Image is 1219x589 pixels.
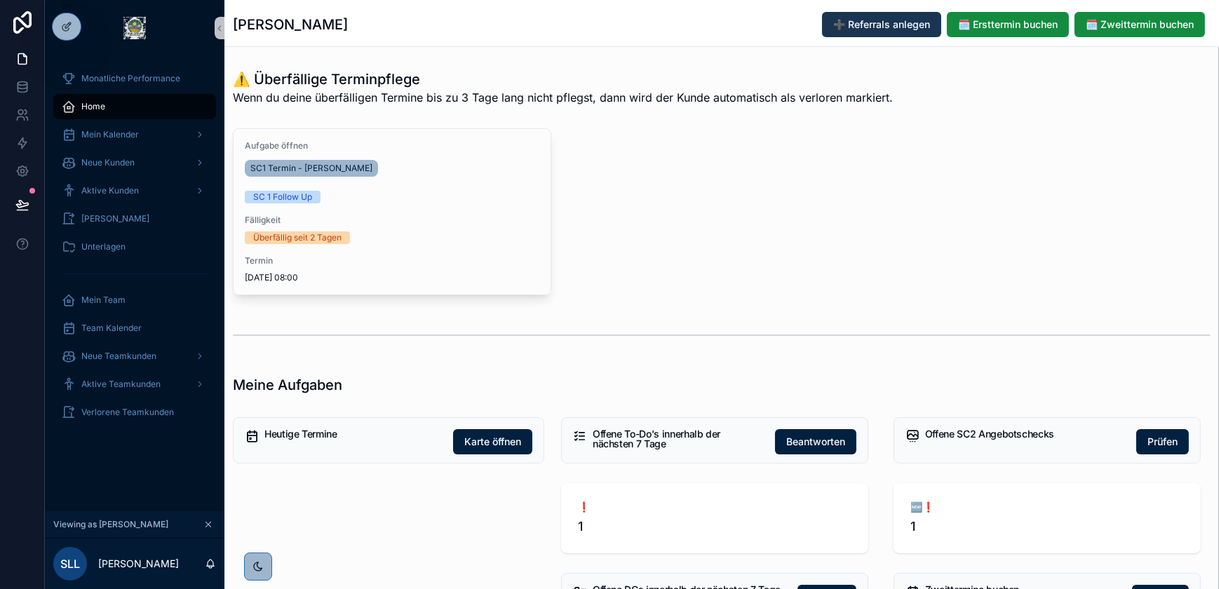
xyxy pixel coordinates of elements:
[593,429,764,449] h5: Offene To-Do's innerhalb der nächsten 7 Tage
[253,231,342,244] div: Überfällig seit 2 Tagen
[233,69,893,89] h1: ⚠️ Überfällige Terminpflege
[578,500,851,514] span: ❗
[53,400,216,425] a: Verlorene Teamkunden
[81,129,139,140] span: Mein Kalender
[81,157,135,168] span: Neue Kunden
[60,555,80,572] span: SLL
[81,73,180,84] span: Monatliche Performance
[53,94,216,119] a: Home
[253,191,312,203] div: SC 1 Follow Up
[245,160,378,177] a: SC1 Termin - [PERSON_NAME]
[81,407,174,418] span: Verlorene Teamkunden
[464,435,521,449] span: Karte öffnen
[53,178,216,203] a: Aktive Kunden
[233,375,342,395] h1: Meine Aufgaben
[786,435,845,449] span: Beantworten
[53,372,216,397] a: Aktive Teamkunden
[98,557,179,571] p: [PERSON_NAME]
[53,122,216,147] a: Mein Kalender
[245,215,539,226] span: Fälligkeit
[1136,429,1189,454] button: Prüfen
[81,323,142,334] span: Team Kalender
[81,294,126,306] span: Mein Team
[245,140,539,151] span: Aufgabe öffnen
[958,18,1058,32] span: 🗓️ Ersttermin buchen
[775,429,856,454] button: Beantworten
[81,101,105,112] span: Home
[1086,18,1194,32] span: 🗓️ Zweittermin buchen
[264,429,442,439] h5: Heutige Termine
[578,517,851,536] span: 1
[81,213,149,224] span: [PERSON_NAME]
[910,500,1184,514] span: 🆕❗
[53,150,216,175] a: Neue Kunden
[822,12,941,37] button: ➕ Referrals anlegen
[45,56,224,443] div: scrollable content
[233,89,893,106] span: Wenn du deine überfälligen Termine bis zu 3 Tage lang nicht pflegst, dann wird der Kunde automati...
[53,519,168,530] span: Viewing as [PERSON_NAME]
[925,429,1125,439] h5: Offene SC2 Angebotschecks
[81,241,126,252] span: Unterlagen
[1147,435,1178,449] span: Prüfen
[910,517,1184,536] span: 1
[250,163,372,174] span: SC1 Termin - [PERSON_NAME]
[53,234,216,259] a: Unterlagen
[245,255,539,266] span: Termin
[53,344,216,369] a: Neue Teamkunden
[947,12,1069,37] button: 🗓️ Ersttermin buchen
[1075,12,1205,37] button: 🗓️ Zweittermin buchen
[53,287,216,313] a: Mein Team
[53,66,216,91] a: Monatliche Performance
[53,206,216,231] a: [PERSON_NAME]
[81,351,156,362] span: Neue Teamkunden
[123,17,146,39] img: App logo
[81,379,161,390] span: Aktive Teamkunden
[233,15,348,34] h1: [PERSON_NAME]
[81,185,139,196] span: Aktive Kunden
[833,18,930,32] span: ➕ Referrals anlegen
[245,272,539,283] span: [DATE] 08:00
[53,316,216,341] a: Team Kalender
[453,429,532,454] button: Karte öffnen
